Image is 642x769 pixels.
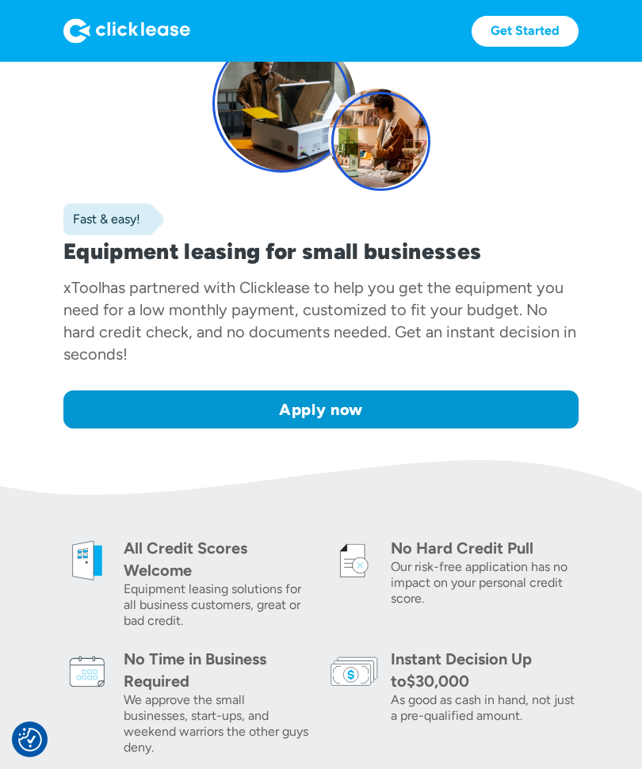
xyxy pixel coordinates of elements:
img: Revisit consent button [18,728,42,752]
div: $30,000 [407,672,469,691]
div: Instant Decision Up to [391,649,532,691]
div: has partnered with Clicklease to help you get the equipment you need for a low monthly payment, c... [63,278,576,364]
img: Logo [63,18,190,44]
img: credit icon [331,537,378,584]
img: welcome icon [63,537,111,584]
img: money icon [331,648,378,695]
div: Fast & easy! [63,211,140,227]
div: No Time in Business Required [124,648,311,692]
img: calendar icon [63,648,111,695]
a: Get Started [472,16,579,47]
button: Consent Preferences [18,728,42,752]
div: Our risk-free application has no impact on your personal credit score. [391,559,579,607]
div: All Credit Scores Welcome [124,537,311,581]
a: Apply now [63,390,579,428]
div: As good as cash in hand, not just a pre-qualified amount. [391,692,579,724]
div: xTool [63,278,101,297]
div: Equipment leasing solutions for all business customers, great or bad credit. [124,581,311,629]
h1: Equipment leasing for small businesses [63,238,579,264]
div: We approve the small businesses, start-ups, and weekend warriors the other guys deny. [124,692,311,756]
div: No Hard Credit Pull [391,537,579,559]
